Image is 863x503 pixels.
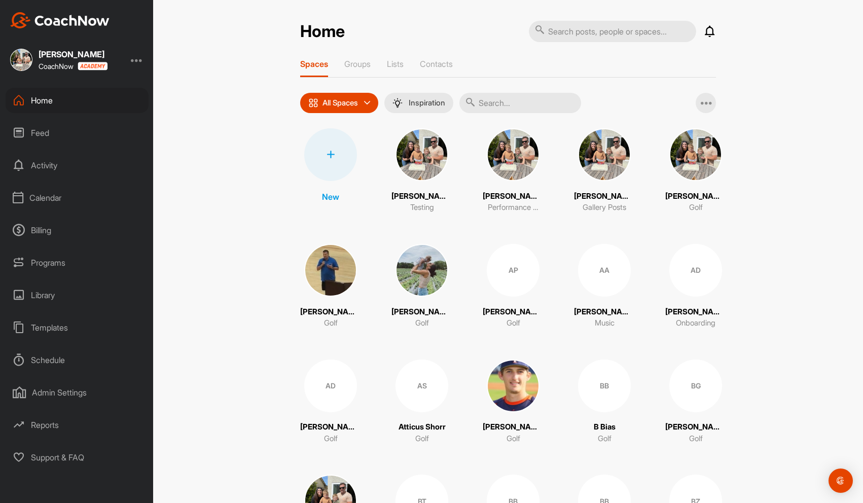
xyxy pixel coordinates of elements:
[10,12,110,28] img: CoachNow
[415,433,429,445] p: Golf
[665,360,726,445] a: BG[PERSON_NAME]Golf
[391,191,452,202] p: [PERSON_NAME]
[410,202,434,213] p: Testing
[595,317,615,329] p: Music
[665,128,726,213] a: [PERSON_NAME]Golf
[6,380,149,405] div: Admin Settings
[578,360,631,412] div: BB
[300,59,328,69] p: Spaces
[598,433,612,445] p: Golf
[304,244,357,297] img: square_af785614cf548a41f69ed489071e5a30.jpg
[300,360,361,445] a: AD[PERSON_NAME]Golf
[483,191,544,202] p: [PERSON_NAME]
[574,244,635,329] a: AA[PERSON_NAME]Music
[308,98,318,108] img: icon
[574,306,635,318] p: [PERSON_NAME]
[6,218,149,243] div: Billing
[669,360,722,412] div: BG
[6,315,149,340] div: Templates
[415,317,429,329] p: Golf
[300,244,361,329] a: [PERSON_NAME]Golf
[487,244,540,297] div: AP
[507,433,520,445] p: Golf
[529,21,696,42] input: Search posts, people or spaces...
[689,433,703,445] p: Golf
[391,360,452,445] a: ASAtticus ShorrGolf
[39,62,107,70] div: CoachNow
[583,202,626,213] p: Gallery Posts
[420,59,453,69] p: Contacts
[6,88,149,113] div: Home
[39,50,107,58] div: [PERSON_NAME]
[6,347,149,373] div: Schedule
[487,360,540,412] img: square_2ff87d8467d94c0b15c8d574f4ca9c88.jpg
[395,360,448,412] div: AS
[322,99,358,107] p: All Spaces
[594,421,616,433] p: B Bias
[6,185,149,210] div: Calendar
[483,244,544,329] a: AP[PERSON_NAME]Golf
[300,421,361,433] p: [PERSON_NAME]
[574,128,635,213] a: [PERSON_NAME]Gallery Posts
[578,128,631,181] img: square_84417cfe2ddda32c444fbe7f80486063.jpg
[392,98,403,108] img: menuIcon
[669,244,722,297] div: AD
[391,244,452,329] a: [PERSON_NAME]Golf
[483,306,544,318] p: [PERSON_NAME]
[459,93,581,113] input: Search...
[689,202,703,213] p: Golf
[487,128,540,181] img: square_84417cfe2ddda32c444fbe7f80486063.jpg
[6,120,149,146] div: Feed
[574,360,635,445] a: BBB BiasGolf
[387,59,404,69] p: Lists
[676,317,715,329] p: Onboarding
[574,191,635,202] p: [PERSON_NAME]
[6,282,149,308] div: Library
[665,306,726,318] p: [PERSON_NAME]
[6,153,149,178] div: Activity
[324,317,338,329] p: Golf
[78,62,107,70] img: CoachNow acadmey
[399,421,446,433] p: Atticus Shorr
[665,421,726,433] p: [PERSON_NAME]
[669,128,722,181] img: square_84417cfe2ddda32c444fbe7f80486063.jpg
[395,244,448,297] img: square_2b7631fad47e41d04cf320807d06184a.jpg
[6,445,149,470] div: Support & FAQ
[344,59,371,69] p: Groups
[391,306,452,318] p: [PERSON_NAME]
[488,202,538,213] p: Performance Zone
[10,49,32,71] img: square_84417cfe2ddda32c444fbe7f80486063.jpg
[507,317,520,329] p: Golf
[483,421,544,433] p: [PERSON_NAME]
[300,306,361,318] p: [PERSON_NAME]
[6,412,149,438] div: Reports
[665,191,726,202] p: [PERSON_NAME]
[483,360,544,445] a: [PERSON_NAME]Golf
[409,99,445,107] p: Inspiration
[578,244,631,297] div: AA
[391,128,452,213] a: [PERSON_NAME]Testing
[6,250,149,275] div: Programs
[483,128,544,213] a: [PERSON_NAME]Performance Zone
[395,128,448,181] img: square_84417cfe2ddda32c444fbe7f80486063.jpg
[322,191,339,203] p: New
[829,469,853,493] div: Open Intercom Messenger
[300,22,345,42] h2: Home
[324,433,338,445] p: Golf
[304,360,357,412] div: AD
[665,244,726,329] a: AD[PERSON_NAME]Onboarding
